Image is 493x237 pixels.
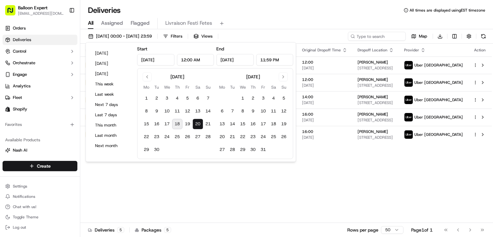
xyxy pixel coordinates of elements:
button: Map [408,32,430,41]
button: 24 [258,132,268,142]
span: Orders [13,25,26,31]
label: Start [137,46,147,52]
button: 23 [151,132,162,142]
button: 13 [193,106,203,116]
button: Start new chat [109,63,117,71]
span: [DATE] [302,66,347,71]
span: [DATE] [302,100,347,105]
button: Last month [92,131,131,140]
span: 16:00 [302,112,347,117]
button: 15 [238,119,248,129]
span: Pylon [64,109,78,114]
button: 16 [248,119,258,129]
button: [DATE] [92,59,131,68]
input: Time [256,54,293,66]
button: 10 [258,106,268,116]
button: Views [191,32,215,41]
button: 22 [141,132,151,142]
button: 25 [172,132,182,142]
span: [PERSON_NAME] [358,94,388,100]
div: 5 [164,227,171,233]
span: Notifications [13,194,35,199]
button: 20 [217,132,227,142]
th: Friday [258,84,268,91]
button: 3 [258,93,268,103]
button: 4 [172,93,182,103]
input: Got a question? Start typing here... [17,41,116,48]
span: Orchestrate [13,60,35,66]
th: Monday [141,84,151,91]
button: 12 [279,106,289,116]
button: 18 [172,119,182,129]
span: Uber [GEOGRAPHIC_DATA] [414,63,463,68]
button: 13 [217,119,227,129]
img: uber-new-logo.jpeg [404,130,413,139]
span: Provider [404,48,419,53]
button: 5 [279,93,289,103]
div: Packages [135,227,171,233]
button: 7 [203,93,213,103]
a: 📗Knowledge Base [4,91,52,102]
button: Engage [3,69,77,80]
span: Map [419,33,427,39]
button: 21 [227,132,238,142]
button: 29 [238,145,248,155]
button: 8 [238,106,248,116]
span: Nash AI [13,147,27,153]
span: Dropoff Location [358,48,387,53]
span: Create [37,163,51,169]
th: Saturday [268,84,279,91]
span: Original Dropoff Time [302,48,341,53]
p: Rows per page [347,227,378,233]
th: Wednesday [162,84,172,91]
span: [DATE] [302,118,347,123]
span: Views [201,33,212,39]
button: 23 [248,132,258,142]
span: Settings [13,184,27,189]
button: 15 [141,119,151,129]
img: Nash [6,6,19,19]
a: Orders [3,23,77,33]
span: [PERSON_NAME] [358,129,388,134]
button: Go to previous month [143,72,151,81]
span: [STREET_ADDRESS] [358,83,394,88]
button: 1 [238,93,248,103]
button: 2 [248,93,258,103]
button: 17 [162,119,172,129]
span: [STREET_ADDRESS] [358,66,394,71]
button: Filters [160,32,185,41]
span: Shopify [13,106,27,112]
span: [STREET_ADDRESS] [358,135,394,140]
input: Date [216,54,254,66]
div: [DATE] [170,74,184,80]
span: [EMAIL_ADDRESS][DOMAIN_NAME] [18,11,64,16]
button: 21 [203,119,213,129]
span: Fleet [13,95,22,101]
span: 12:00 [302,77,347,82]
button: 24 [162,132,172,142]
span: Uber [GEOGRAPHIC_DATA] [414,80,463,85]
span: All [88,19,93,27]
img: uber-new-logo.jpeg [404,113,413,121]
button: 12 [182,106,193,116]
span: 16:00 [302,129,347,134]
a: Analytics [3,81,77,91]
button: This week [92,80,131,89]
input: Type to search [348,32,406,41]
a: Nash AI [5,147,75,153]
button: Balloon Expert[EMAIL_ADDRESS][DOMAIN_NAME] [3,3,66,18]
th: Sunday [279,84,289,91]
button: 9 [151,106,162,116]
button: Last week [92,90,131,99]
button: 6 [217,106,227,116]
button: 19 [279,119,289,129]
div: We're available if you need us! [22,68,81,73]
button: 28 [227,145,238,155]
button: Next 7 days [92,100,131,109]
span: API Documentation [61,93,103,100]
button: 26 [279,132,289,142]
button: [DATE] [92,49,131,58]
a: Powered byPylon [45,109,78,114]
button: 30 [248,145,258,155]
th: Friday [182,84,193,91]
